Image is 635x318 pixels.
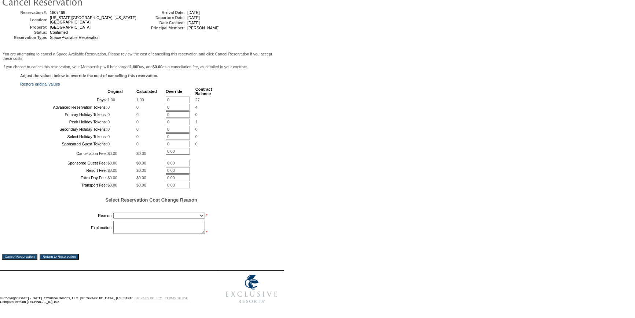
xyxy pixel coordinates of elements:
span: $0.00 [107,168,117,173]
span: [US_STATE][GEOGRAPHIC_DATA], [US_STATE][GEOGRAPHIC_DATA] [50,15,136,24]
td: Transport Fee: [21,182,107,188]
td: Days: [21,97,107,103]
input: Return to Reservation [40,254,79,260]
td: Reservation Type: [3,35,47,40]
b: 1.00 [130,65,137,69]
span: Space Available Reservation [50,35,99,40]
td: Reason: [21,211,113,220]
p: If you choose to cancel this reservation, your Membership will be charged Day, and as a cancellat... [3,65,282,69]
span: Confirmed [50,30,68,35]
td: Select Holiday Tokens: [21,133,107,140]
td: Property: [3,25,47,29]
span: 0 [136,120,139,124]
b: $0.00 [153,65,162,69]
span: [DATE] [187,10,200,15]
span: 0 [195,112,198,117]
td: Reservation #: [3,10,47,15]
td: Location: [3,15,47,24]
span: 1.00 [107,98,115,102]
td: Sponsored Guest Fee: [21,160,107,166]
td: Date Created: [141,21,185,25]
span: 0 [195,142,198,146]
b: Adjust the values below to override the cost of cancelling this reservation. [20,73,158,78]
td: Advanced Reservation Tokens: [21,104,107,111]
a: TERMS OF USE [165,296,188,300]
span: [DATE] [187,21,200,25]
span: 0 [107,112,110,117]
a: PRIVACY POLICY [135,296,162,300]
b: Calculated [136,89,157,94]
input: Cancel Reservation [2,254,37,260]
span: 0 [107,142,110,146]
span: 27 [195,98,200,102]
span: 0 [136,112,139,117]
span: 0 [107,134,110,139]
span: $0.00 [107,183,117,187]
span: 0 [107,127,110,131]
span: 1.00 [136,98,144,102]
span: 0 [107,120,110,124]
span: $0.00 [136,161,146,165]
span: [PERSON_NAME] [187,26,220,30]
span: 0 [107,105,110,109]
span: 0 [195,127,198,131]
span: 1807466 [50,10,65,15]
span: 4 [195,105,198,109]
span: $0.00 [136,151,146,156]
td: Sponsored Guest Tokens: [21,141,107,147]
span: $0.00 [107,161,117,165]
span: 0 [136,105,139,109]
img: Exclusive Resorts [219,271,284,307]
b: Contract Balance [195,87,212,96]
td: Cancellation Fee: [21,148,107,159]
a: Restore original values [20,82,60,86]
span: [GEOGRAPHIC_DATA] [50,25,91,29]
span: $0.00 [136,183,146,187]
span: $0.00 [136,168,146,173]
span: 0 [195,134,198,139]
td: Peak Holiday Tokens: [21,119,107,125]
td: Extra Day Fee: [21,174,107,181]
span: 0 [136,134,139,139]
span: 0 [136,127,139,131]
span: 1 [195,120,198,124]
b: Override [166,89,182,94]
td: Departure Date: [141,15,185,20]
td: Secondary Holiday Tokens: [21,126,107,133]
p: You are attempting to cancel a Space Available Reservation. Please review the cost of cancelling ... [3,52,282,61]
b: Original [107,89,123,94]
h5: Select Reservation Cost Change Reason [20,197,282,203]
td: Primary Holiday Tokens: [21,111,107,118]
span: [DATE] [187,15,200,20]
span: $0.00 [136,176,146,180]
span: $0.00 [107,176,117,180]
td: Arrival Date: [141,10,185,15]
span: $0.00 [107,151,117,156]
td: Resort Fee: [21,167,107,174]
td: Explanation: [21,221,113,235]
td: Status: [3,30,47,35]
span: 0 [136,142,139,146]
td: Principal Member: [141,26,185,30]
